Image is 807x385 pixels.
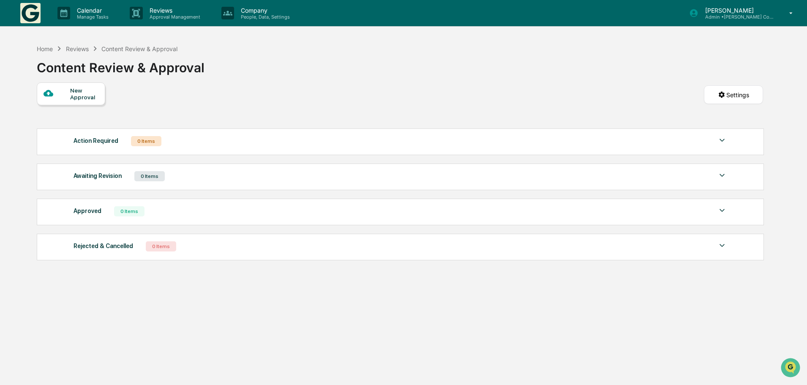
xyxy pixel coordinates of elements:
div: Home [37,45,53,52]
p: Calendar [70,7,113,14]
span: [PERSON_NAME] [26,138,68,145]
div: 🗄️ [61,174,68,180]
img: logo [20,3,41,23]
a: 🗄️Attestations [58,169,108,185]
p: [PERSON_NAME] [698,7,777,14]
div: Action Required [74,135,118,146]
img: caret [717,205,727,216]
div: 0 Items [114,206,144,216]
span: Aug 13 [75,115,93,122]
a: 🔎Data Lookup [5,186,57,201]
img: caret [717,240,727,251]
div: Approved [74,205,101,216]
img: caret [717,170,727,180]
img: 8933085812038_c878075ebb4cc5468115_72.jpg [18,65,33,80]
span: Data Lookup [17,189,53,197]
span: • [70,138,73,145]
span: Preclearance [17,173,55,181]
span: Aug 13 [75,138,93,145]
span: • [70,115,73,122]
div: 🔎 [8,190,15,197]
a: 🖐️Preclearance [5,169,58,185]
img: caret [717,135,727,145]
div: 🖐️ [8,174,15,180]
img: Rachel Stanley [8,130,22,143]
button: See all [131,92,154,102]
p: Admin • [PERSON_NAME] Compliance Consulting, LLC [698,14,777,20]
iframe: Open customer support [780,357,803,380]
div: Content Review & Approval [37,53,204,75]
p: Approval Management [143,14,204,20]
div: We're available if you need us! [38,73,116,80]
span: Pylon [84,210,102,216]
div: 0 Items [134,171,165,181]
p: Manage Tasks [70,14,113,20]
div: Content Review & Approval [101,45,177,52]
img: Rachel Stanley [8,107,22,120]
div: Reviews [66,45,89,52]
p: People, Data, Settings [234,14,294,20]
div: Awaiting Revision [74,170,122,181]
span: [PERSON_NAME] [26,115,68,122]
div: Past conversations [8,94,57,101]
button: Start new chat [144,67,154,77]
div: Rejected & Cancelled [74,240,133,251]
p: Reviews [143,7,204,14]
a: Powered byPylon [60,209,102,216]
button: Settings [704,85,763,104]
div: Start new chat [38,65,139,73]
div: 0 Items [131,136,161,146]
p: How can we help? [8,18,154,31]
span: Attestations [70,173,105,181]
img: 1746055101610-c473b297-6a78-478c-a979-82029cc54cd1 [8,65,24,80]
p: Company [234,7,294,14]
div: 0 Items [146,241,176,251]
div: New Approval [70,87,98,101]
